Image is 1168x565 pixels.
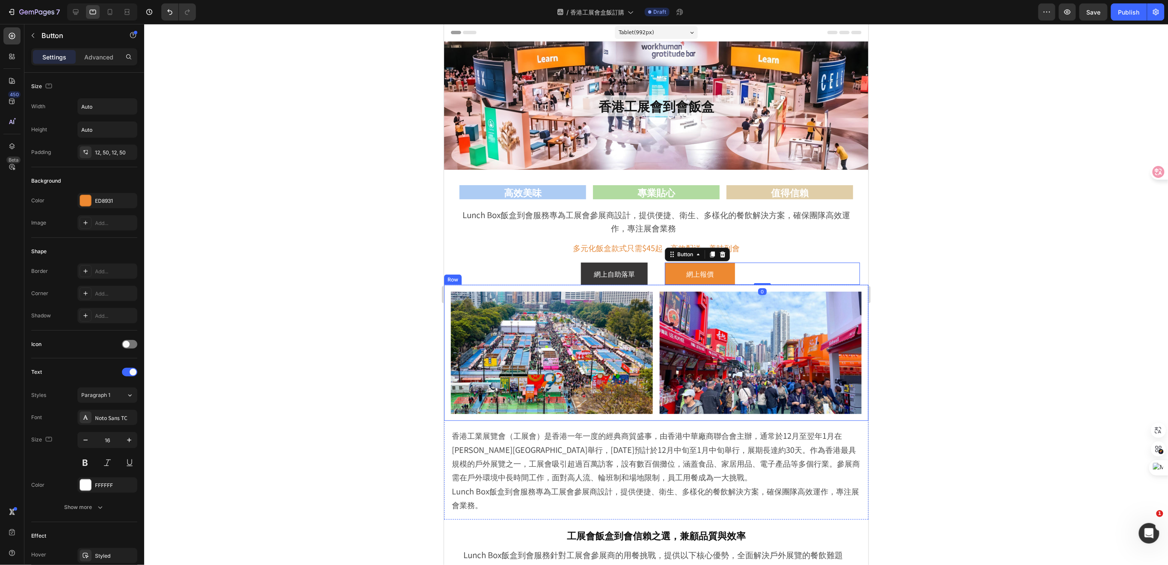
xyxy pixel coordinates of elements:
div: Height [31,126,47,133]
div: Add... [95,290,135,298]
div: Styles [31,391,46,399]
div: Size [31,434,54,446]
button: Publish [1111,3,1147,21]
div: Effect [31,532,46,540]
div: Padding [31,148,51,156]
div: Beta [6,157,21,163]
div: Color [31,481,44,489]
div: FFFFFF [95,482,135,489]
div: Size [31,81,54,92]
button: Paragraph 1 [77,388,137,403]
button: Show more [31,500,137,515]
span: 1 [1156,510,1163,517]
div: Border [31,267,48,275]
span: Paragraph 1 [81,391,110,399]
div: Background [31,177,61,185]
div: Icon [31,340,42,348]
p: Settings [42,53,66,62]
div: Corner [31,290,48,297]
div: Text [31,368,42,376]
div: 12, 50, 12, 50 [95,149,135,157]
div: Noto Sans TC [95,414,135,422]
p: Advanced [84,53,113,62]
button: Save [1079,3,1108,21]
span: 香港工展會盒飯訂購 [570,8,624,17]
div: Image [31,219,46,227]
div: Hover [31,551,46,559]
span: Draft [653,8,666,16]
div: Font [31,414,42,421]
div: Shadow [31,312,51,319]
div: Add... [95,219,135,227]
div: Color [31,197,44,204]
input: Auto [78,122,137,137]
div: 450 [8,91,21,98]
span: / [566,8,569,17]
button: 7 [3,3,64,21]
p: Button [42,30,114,41]
div: Undo/Redo [161,3,196,21]
div: ED8931 [95,197,135,205]
div: Styled [95,552,135,560]
div: Show more [65,503,104,512]
iframe: Intercom live chat [1139,523,1159,544]
span: Save [1087,9,1101,16]
div: Shape [31,248,47,255]
input: Auto [78,99,137,114]
div: Add... [95,268,135,275]
div: Width [31,103,45,110]
div: Publish [1118,8,1140,17]
p: 7 [56,7,60,17]
iframe: Design area [444,24,869,565]
div: Add... [95,312,135,320]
